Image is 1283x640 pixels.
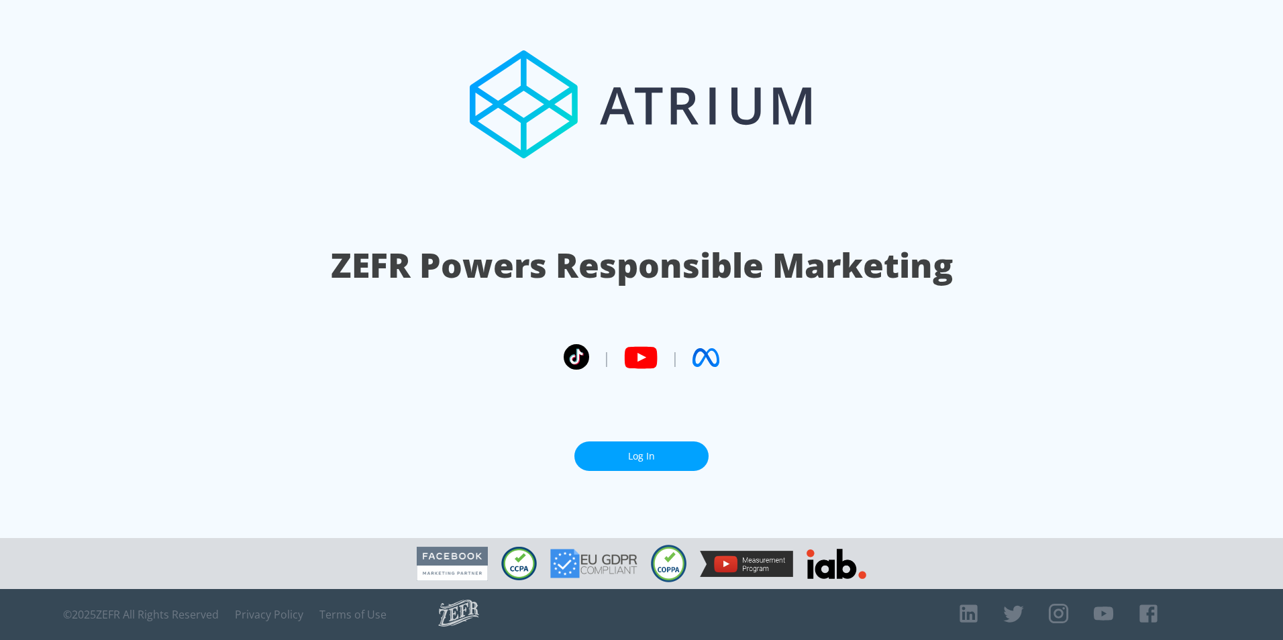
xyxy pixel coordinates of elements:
a: Log In [574,441,709,472]
img: IAB [807,549,866,579]
a: Terms of Use [319,608,387,621]
img: CCPA Compliant [501,547,537,580]
img: Facebook Marketing Partner [417,547,488,581]
img: YouTube Measurement Program [700,551,793,577]
span: | [671,348,679,368]
span: © 2025 ZEFR All Rights Reserved [63,608,219,621]
h1: ZEFR Powers Responsible Marketing [331,242,953,288]
img: COPPA Compliant [651,545,686,582]
span: | [603,348,611,368]
a: Privacy Policy [235,608,303,621]
img: GDPR Compliant [550,549,637,578]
